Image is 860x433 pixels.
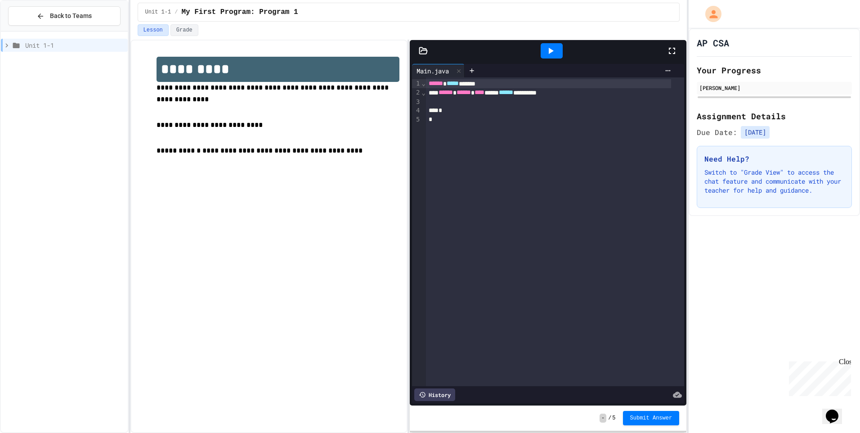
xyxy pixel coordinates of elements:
span: Submit Answer [630,415,672,422]
button: Grade [170,24,198,36]
h2: Your Progress [697,64,852,77]
div: 3 [412,98,421,107]
span: My First Program: Program 1 [181,7,298,18]
div: 4 [412,106,421,115]
div: 5 [412,115,421,124]
div: 2 [412,88,421,97]
span: / [608,415,611,422]
iframe: chat widget [822,397,851,424]
div: Main.java [412,64,465,77]
span: Back to Teams [50,11,92,21]
span: Unit 1-1 [25,41,124,50]
div: Chat with us now!Close [4,4,62,57]
span: Fold line [421,80,426,87]
button: Back to Teams [8,6,121,26]
h3: Need Help? [704,153,844,164]
span: Fold line [421,89,426,96]
span: 5 [612,415,615,422]
div: History [414,388,455,401]
span: Due Date: [697,127,737,138]
button: Submit Answer [623,411,680,425]
div: My Account [696,4,724,24]
iframe: chat widget [785,358,851,396]
div: 1 [412,79,421,88]
h2: Assignment Details [697,110,852,122]
span: - [600,414,606,423]
p: Switch to "Grade View" to access the chat feature and communicate with your teacher for help and ... [704,168,844,195]
button: Lesson [138,24,169,36]
div: Main.java [412,66,453,76]
span: [DATE] [741,126,770,139]
h1: AP CSA [697,36,729,49]
div: [PERSON_NAME] [699,84,849,92]
span: Unit 1-1 [145,9,171,16]
span: / [175,9,178,16]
